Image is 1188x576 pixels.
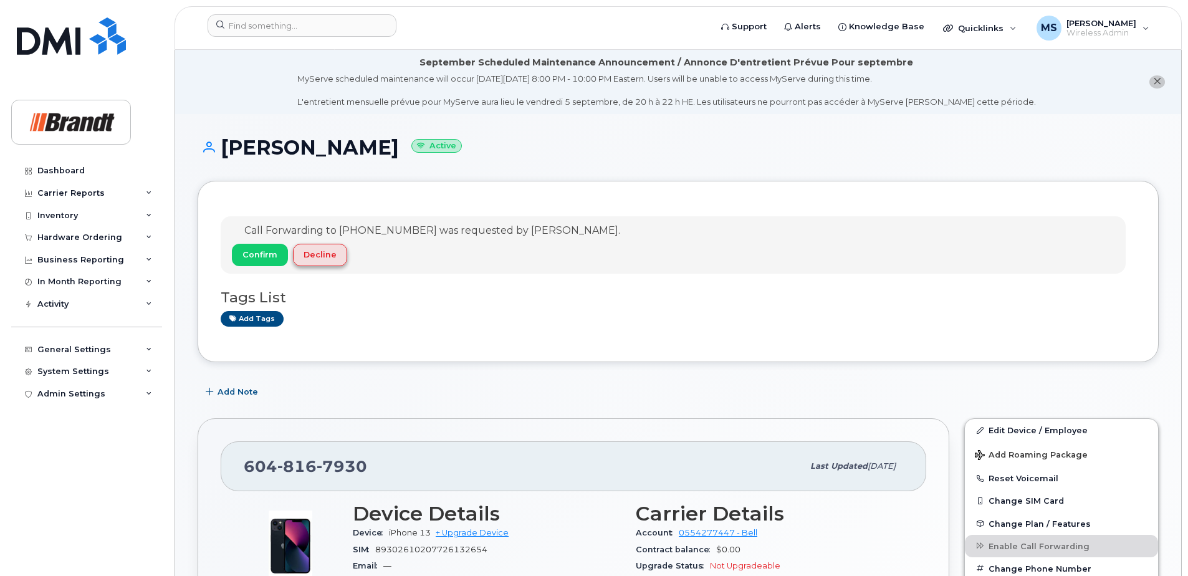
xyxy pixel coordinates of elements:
[411,139,462,153] small: Active
[636,561,710,570] span: Upgrade Status
[317,457,367,476] span: 7930
[293,244,347,266] button: Decline
[810,461,868,471] span: Last updated
[353,528,389,537] span: Device
[277,457,317,476] span: 816
[965,467,1158,489] button: Reset Voicemail
[244,224,620,236] span: Call Forwarding to [PHONE_NUMBER] was requested by [PERSON_NAME].
[679,528,757,537] a: 0554277447 - Bell
[716,545,740,554] span: $0.00
[419,56,913,69] div: September Scheduled Maintenance Announcement / Annonce D'entretient Prévue Pour septembre
[710,561,780,570] span: Not Upgradeable
[868,461,896,471] span: [DATE]
[989,541,1090,550] span: Enable Call Forwarding
[965,441,1158,467] button: Add Roaming Package
[375,545,487,554] span: 89302610207726132654
[965,535,1158,557] button: Enable Call Forwarding
[244,457,367,476] span: 604
[353,561,383,570] span: Email
[965,489,1158,512] button: Change SIM Card
[989,519,1091,528] span: Change Plan / Features
[218,386,258,398] span: Add Note
[221,311,284,327] a: Add tags
[965,419,1158,441] a: Edit Device / Employee
[297,73,1036,108] div: MyServe scheduled maintenance will occur [DATE][DATE] 8:00 PM - 10:00 PM Eastern. Users will be u...
[389,528,431,537] span: iPhone 13
[975,450,1088,462] span: Add Roaming Package
[965,512,1158,535] button: Change Plan / Features
[221,290,1136,305] h3: Tags List
[436,528,509,537] a: + Upgrade Device
[242,249,277,261] span: Confirm
[198,381,269,403] button: Add Note
[353,545,375,554] span: SIM
[383,561,391,570] span: —
[304,249,337,261] span: Decline
[636,502,904,525] h3: Carrier Details
[198,137,1159,158] h1: [PERSON_NAME]
[232,244,288,266] button: Confirm
[353,502,621,525] h3: Device Details
[636,545,716,554] span: Contract balance
[1149,75,1165,89] button: close notification
[636,528,679,537] span: Account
